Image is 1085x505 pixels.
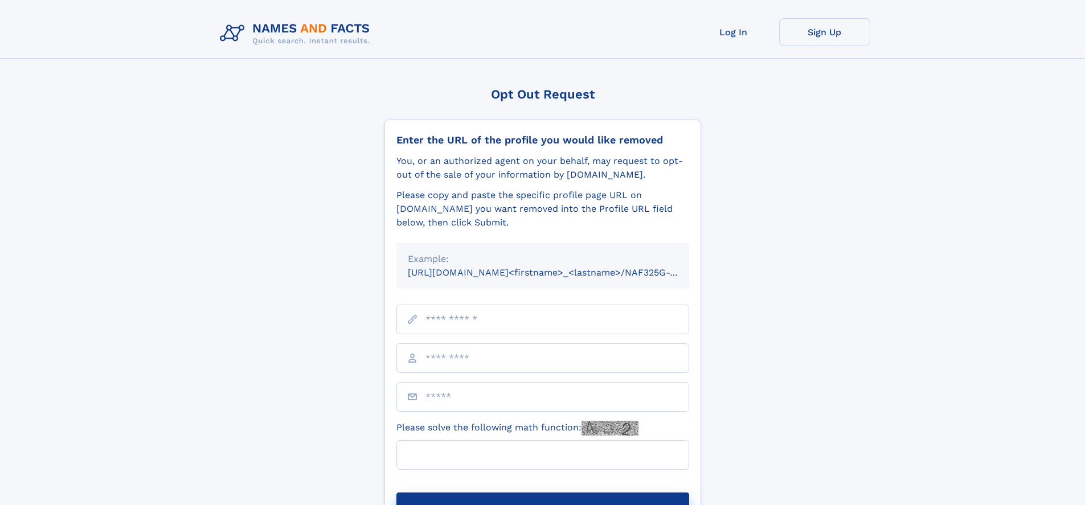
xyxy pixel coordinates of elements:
[408,267,711,278] small: [URL][DOMAIN_NAME]<firstname>_<lastname>/NAF325G-xxxxxxxx
[384,87,701,101] div: Opt Out Request
[688,18,779,46] a: Log In
[396,421,638,436] label: Please solve the following math function:
[215,18,379,49] img: Logo Names and Facts
[396,154,689,182] div: You, or an authorized agent on your behalf, may request to opt-out of the sale of your informatio...
[779,18,870,46] a: Sign Up
[396,188,689,229] div: Please copy and paste the specific profile page URL on [DOMAIN_NAME] you want removed into the Pr...
[396,134,689,146] div: Enter the URL of the profile you would like removed
[408,252,678,266] div: Example:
